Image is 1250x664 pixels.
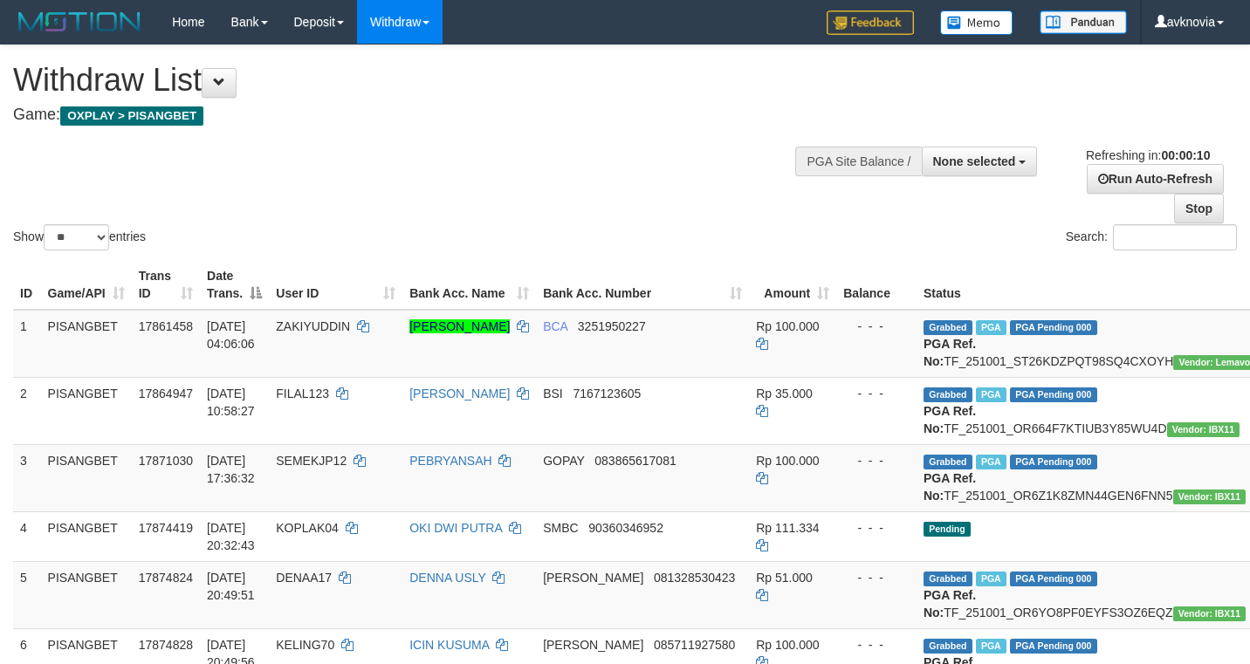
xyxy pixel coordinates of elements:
[409,319,510,333] a: [PERSON_NAME]
[843,636,910,654] div: - - -
[924,522,971,537] span: Pending
[827,10,914,35] img: Feedback.jpg
[276,387,329,400] span: FILAL123
[13,106,816,124] h4: Game:
[749,260,836,310] th: Amount: activate to sort column ascending
[139,521,193,535] span: 17874419
[276,454,347,468] span: SEMEKJP12
[654,638,735,652] span: Copy 085711927580 to clipboard
[139,319,193,333] span: 17861458
[409,454,491,468] a: PEBRYANSAH
[269,260,402,310] th: User ID: activate to sort column ascending
[843,569,910,586] div: - - -
[1040,10,1127,34] img: panduan.png
[940,10,1013,35] img: Button%20Memo.svg
[924,471,976,503] b: PGA Ref. No:
[13,310,41,378] td: 1
[924,387,972,402] span: Grabbed
[1173,489,1247,504] span: Vendor URL: https://order6.1velocity.biz
[1174,194,1224,223] a: Stop
[139,387,193,400] span: 17864947
[41,310,132,378] td: PISANGBET
[843,519,910,537] div: - - -
[1066,224,1237,250] label: Search:
[756,454,819,468] span: Rp 100.000
[543,319,567,333] span: BCA
[654,571,735,585] span: Copy 081328530423 to clipboard
[60,106,203,126] span: OXPLAY > PISANGBET
[1086,148,1210,162] span: Refreshing in:
[1113,224,1237,250] input: Search:
[536,260,749,310] th: Bank Acc. Number: activate to sort column ascending
[843,318,910,335] div: - - -
[795,147,921,176] div: PGA Site Balance /
[207,454,255,485] span: [DATE] 17:36:32
[13,511,41,561] td: 4
[207,319,255,351] span: [DATE] 04:06:06
[976,320,1006,335] span: Marked by avkwilly
[276,638,334,652] span: KELING70
[976,387,1006,402] span: Marked by avkyakub
[13,63,816,98] h1: Withdraw List
[41,260,132,310] th: Game/API: activate to sort column ascending
[1010,387,1097,402] span: PGA Pending
[41,511,132,561] td: PISANGBET
[13,224,146,250] label: Show entries
[409,387,510,400] a: [PERSON_NAME]
[924,337,976,368] b: PGA Ref. No:
[13,377,41,444] td: 2
[1173,606,1247,621] span: Vendor URL: https://order6.1velocity.biz
[409,638,489,652] a: ICIN KUSUMA
[836,260,917,310] th: Balance
[543,521,578,535] span: SMBC
[1010,320,1097,335] span: PGA Pending
[543,571,643,585] span: [PERSON_NAME]
[756,521,819,535] span: Rp 111.334
[976,455,1006,469] span: Marked by avkrizkynain
[843,385,910,402] div: - - -
[207,571,255,602] span: [DATE] 20:49:51
[543,387,563,400] span: BSI
[1161,148,1210,162] strong: 00:00:10
[756,319,819,333] span: Rp 100.000
[924,455,972,469] span: Grabbed
[13,260,41,310] th: ID
[594,454,676,468] span: Copy 083865617081 to clipboard
[976,572,1006,586] span: Marked by avkrizkynain
[139,638,193,652] span: 17874828
[756,387,813,400] span: Rp 35.000
[588,521,663,535] span: Copy 90360346952 to clipboard
[41,561,132,628] td: PISANGBET
[13,561,41,628] td: 5
[924,588,976,620] b: PGA Ref. No:
[933,154,1016,168] span: None selected
[409,571,485,585] a: DENNA USLY
[924,572,972,586] span: Grabbed
[207,521,255,552] span: [DATE] 20:32:43
[543,638,643,652] span: [PERSON_NAME]
[573,387,641,400] span: Copy 7167123605 to clipboard
[1010,572,1097,586] span: PGA Pending
[41,377,132,444] td: PISANGBET
[976,639,1006,654] span: Marked by avkrizkynain
[13,9,146,35] img: MOTION_logo.png
[578,319,646,333] span: Copy 3251950227 to clipboard
[13,444,41,511] td: 3
[276,521,339,535] span: KOPLAK04
[276,319,350,333] span: ZAKIYUDDIN
[1167,422,1240,437] span: Vendor URL: https://order6.1velocity.biz
[924,320,972,335] span: Grabbed
[1087,164,1224,194] a: Run Auto-Refresh
[139,454,193,468] span: 17871030
[41,444,132,511] td: PISANGBET
[1010,455,1097,469] span: PGA Pending
[1010,639,1097,654] span: PGA Pending
[44,224,109,250] select: Showentries
[207,387,255,418] span: [DATE] 10:58:27
[843,452,910,469] div: - - -
[200,260,269,310] th: Date Trans.: activate to sort column descending
[543,454,584,468] span: GOPAY
[132,260,200,310] th: Trans ID: activate to sort column ascending
[409,521,502,535] a: OKI DWI PUTRA
[756,571,813,585] span: Rp 51.000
